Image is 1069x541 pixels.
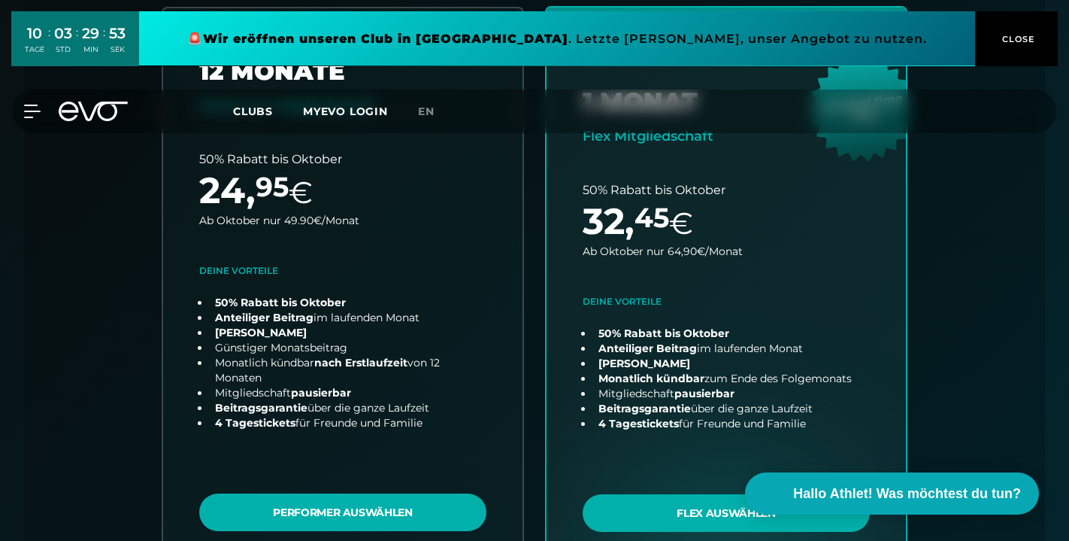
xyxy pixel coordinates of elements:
[82,44,99,55] div: MIN
[109,23,126,44] div: 53
[418,103,453,120] a: en
[82,23,99,44] div: 29
[54,23,72,44] div: 03
[109,44,126,55] div: SEK
[103,24,105,64] div: :
[975,11,1058,66] button: CLOSE
[793,484,1021,504] span: Hallo Athlet! Was möchtest du tun?
[25,23,44,44] div: 10
[303,105,388,118] a: MYEVO LOGIN
[998,32,1035,46] span: CLOSE
[233,104,303,118] a: Clubs
[745,473,1039,515] button: Hallo Athlet! Was möchtest du tun?
[25,44,44,55] div: TAGE
[54,44,72,55] div: STD
[418,105,435,118] span: en
[233,105,273,118] span: Clubs
[48,24,50,64] div: :
[76,24,78,64] div: :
